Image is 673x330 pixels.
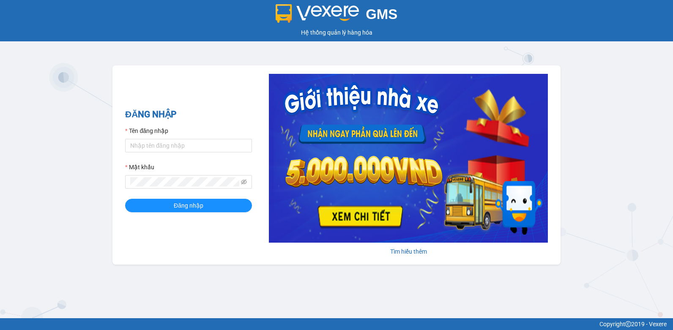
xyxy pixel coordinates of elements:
[625,321,631,327] span: copyright
[269,247,548,256] div: Tìm hiểu thêm
[174,201,203,210] span: Đăng nhập
[269,74,548,243] img: banner-0
[125,162,154,172] label: Mật khẩu
[276,4,359,23] img: logo 2
[276,13,398,19] a: GMS
[6,319,667,329] div: Copyright 2019 - Vexere
[125,139,252,152] input: Tên đăng nhập
[125,199,252,212] button: Đăng nhập
[241,179,247,185] span: eye-invisible
[125,126,168,135] label: Tên đăng nhập
[125,108,252,122] h2: ĐĂNG NHẬP
[366,6,397,22] span: GMS
[130,177,239,187] input: Mật khẩu
[2,28,671,37] div: Hệ thống quản lý hàng hóa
